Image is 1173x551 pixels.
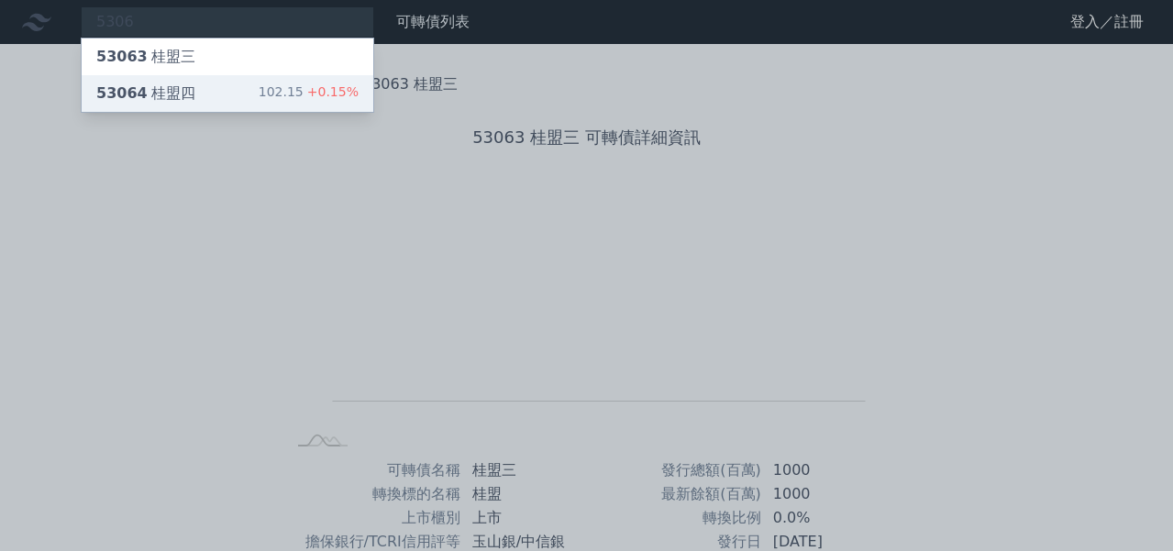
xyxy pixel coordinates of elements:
span: 53063 [96,48,148,65]
div: 桂盟四 [96,83,195,105]
div: 102.15 [259,83,359,105]
a: 53063桂盟三 [82,39,373,75]
span: +0.15% [304,84,359,99]
span: 53064 [96,84,148,102]
a: 53064桂盟四 102.15+0.15% [82,75,373,112]
div: 桂盟三 [96,46,195,68]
